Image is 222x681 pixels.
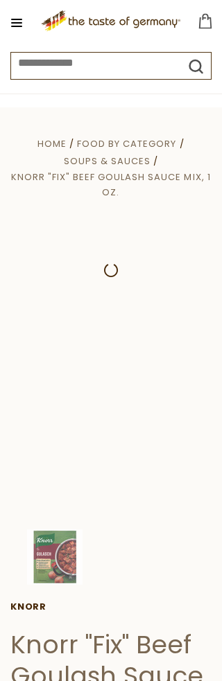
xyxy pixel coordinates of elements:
a: Food By Category [77,137,176,150]
a: Soups & Sauces [64,154,151,168]
a: Home [37,137,67,150]
a: Knorr [10,601,212,612]
a: Knorr "Fix" Beef Goulash Sauce Mix, 1 oz. [11,170,210,199]
img: Knorr Goulash Sauce Mix [27,529,83,585]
